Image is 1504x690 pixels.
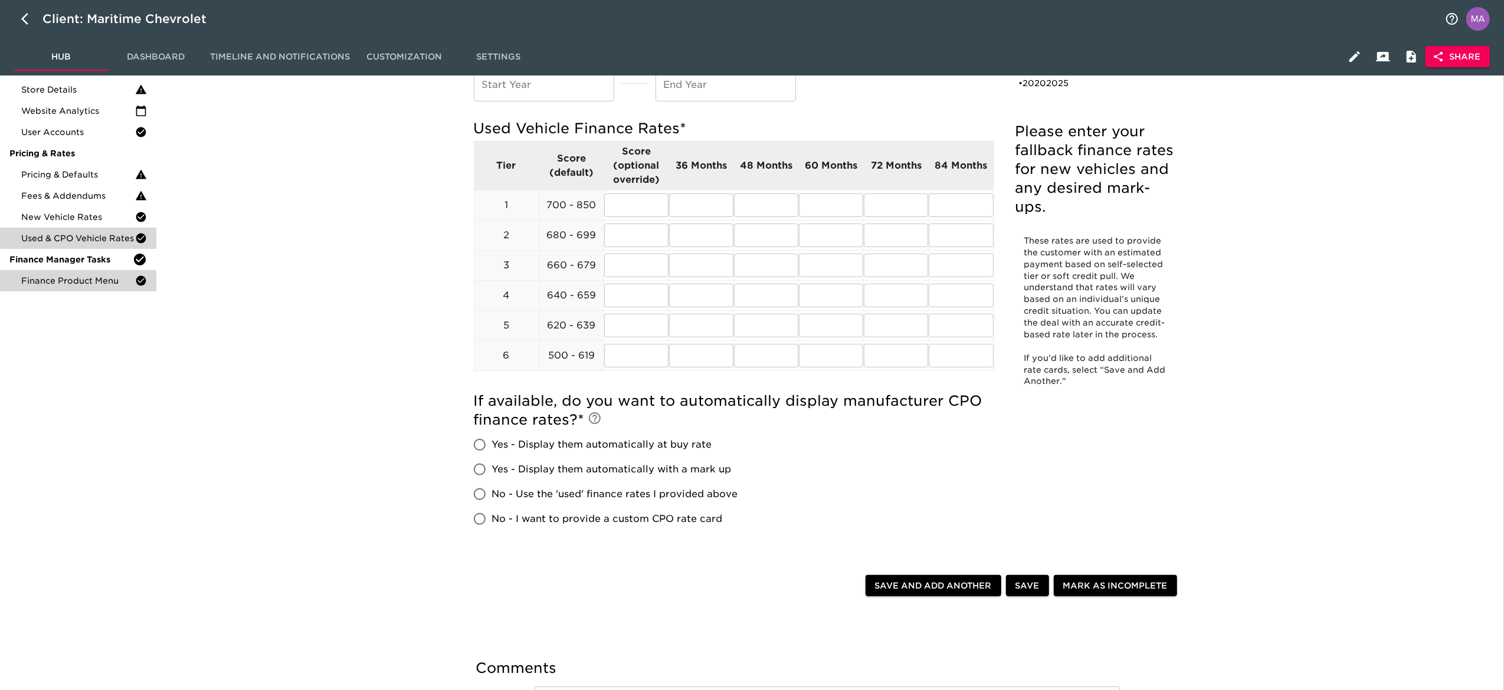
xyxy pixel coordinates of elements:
[1063,579,1168,593] span: Mark as Incomplete
[539,318,604,333] p: 620 - 639
[604,144,669,187] p: Score (optional override)
[364,50,444,64] span: Customization
[1024,236,1166,339] span: These rates are used to provide the customer with an estimated payment based on self-selected tie...
[669,159,733,173] p: 36 Months
[1341,42,1369,71] button: Edit Hub
[864,159,928,173] p: 72 Months
[492,487,738,501] span: No - Use the 'used' finance rates I provided above
[929,159,993,173] p: 84 Months
[21,169,135,180] span: Pricing & Defaults
[1024,353,1168,386] span: If you’d like to add additional rate cards, select “Save and Add Another."
[734,159,798,173] p: 48 Months
[1397,42,1426,71] button: Internal Notes and Comments
[875,579,992,593] span: Save and Add Another
[21,84,135,96] span: Store Details
[9,147,147,159] span: Pricing & Rates
[474,228,539,242] p: 2
[21,211,135,223] span: New Vehicle Rates
[116,50,196,64] span: Dashboard
[1015,579,1040,593] span: Save
[492,512,723,526] span: No - I want to provide a custom CPO rate card
[1426,46,1490,68] button: Share
[21,275,135,287] span: Finance Product Menu
[474,159,539,173] p: Tier
[42,9,223,28] div: Client: Maritime Chevrolet
[799,159,863,173] p: 60 Months
[492,462,732,477] span: Yes - Display them automatically with a mark up
[474,119,994,138] h5: Used Vehicle Finance Rates
[1369,42,1397,71] button: Client View
[474,349,539,363] p: 6
[1018,75,1172,91] div: •20202025
[210,50,350,64] span: Timeline and Notifications
[458,50,539,64] span: Settings
[1438,5,1466,33] button: notifications
[539,198,604,212] p: 700 - 850
[539,258,604,272] p: 660 - 679
[1054,575,1177,597] button: Mark as Incomplete
[21,190,135,202] span: Fees & Addendums
[866,575,1001,597] button: Save and Add Another
[476,659,1179,678] h5: Comments
[474,258,539,272] p: 3
[1019,77,1155,89] div: • 20202025
[539,228,604,242] p: 680 - 699
[492,438,712,452] span: Yes - Display them automatically at buy rate
[9,254,133,265] span: Finance Manager Tasks
[21,50,101,64] span: Hub
[1466,7,1490,31] img: Profile
[474,198,539,212] p: 1
[21,232,135,244] span: Used & CPO Vehicle Rates
[539,288,604,303] p: 640 - 659
[1015,122,1175,216] h5: Please enter your fallback finance rates for new vehicles and any desired mark-ups.
[539,152,604,180] p: Score (default)
[474,392,994,429] h5: If available, do you want to automatically display manufacturer CPO finance rates?
[539,349,604,363] p: 500 - 619
[1006,575,1049,597] button: Save
[21,126,135,138] span: User Accounts
[1435,50,1480,64] span: Share
[474,288,539,303] p: 4
[21,105,135,117] span: Website Analytics
[474,318,539,333] p: 5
